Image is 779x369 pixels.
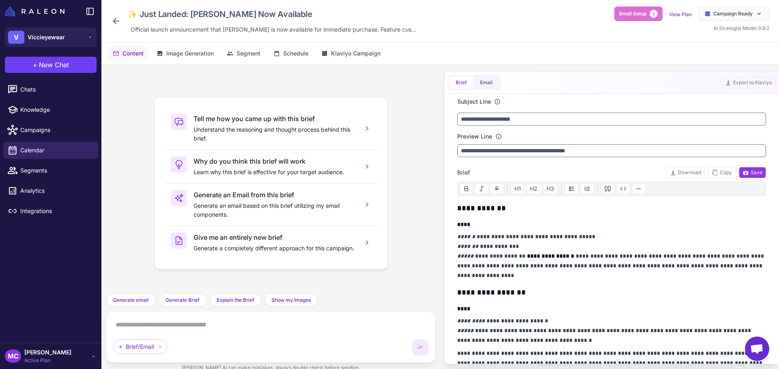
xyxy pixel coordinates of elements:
span: Email Setup [619,10,646,17]
span: Generate email [113,296,148,304]
button: Copy [708,167,736,178]
span: + [33,60,37,70]
a: Segments [3,162,98,179]
button: Generate Brief [159,294,207,307]
button: Download [666,167,705,178]
h3: Generate an Email from this brief [194,190,357,200]
span: Image Generation [166,49,214,58]
button: Email [473,77,499,89]
span: Klaviyo Campaign [331,49,381,58]
div: Click to edit campaign name [124,6,420,22]
span: Analytics [20,186,92,195]
button: Brief [449,77,473,89]
span: AI Strategist Model 0.9.2 [713,25,769,31]
button: Generate email [106,294,155,307]
span: Save [742,169,762,176]
h3: Give me an entirely new brief [194,232,357,242]
div: Brief/Email [113,339,167,354]
span: Active Plan [24,357,71,364]
img: Raleon Logo [5,6,65,16]
a: Analytics [3,182,98,199]
a: Chats [3,81,98,98]
button: Save [739,167,766,178]
span: Campaigns [20,126,92,134]
span: Content [123,49,144,58]
span: Generate Brief [166,296,200,304]
button: Content [108,46,148,61]
h3: Why do you think this brief will work [194,156,357,166]
button: Schedule [269,46,313,61]
div: V [8,31,24,44]
a: Integrations [3,203,98,220]
p: Generate a completely different approach for this campaign. [194,244,357,253]
div: Click to edit description [127,23,420,36]
span: New Chat [39,60,69,70]
p: Learn why this brief is effective for your target audience. [194,168,357,177]
button: H2 [526,183,541,194]
span: Show my Images [271,296,311,304]
span: Calendar [20,146,92,155]
button: Segment [222,46,265,61]
div: MC [5,350,21,363]
a: Knowledge [3,101,98,118]
span: Schedule [283,49,308,58]
button: Export to Klaviyo [721,77,776,88]
button: H3 [543,183,558,194]
button: Explain the Brief [210,294,261,307]
button: Email Setup3 [614,6,663,21]
span: Segments [20,166,92,175]
h3: Tell me how you came up with this brief [194,114,357,124]
span: Campaign Ready [713,10,753,17]
p: Understand the reasoning and thought process behind this brief. [194,125,357,143]
a: View Plan [669,11,692,17]
span: Chats [20,85,92,94]
a: Campaigns [3,122,98,139]
label: Subject Line [457,97,491,106]
span: Copy [712,169,732,176]
span: 3 [650,10,658,18]
span: [PERSON_NAME] [24,348,71,357]
button: VViccieyewear [5,28,97,47]
span: Knowledge [20,105,92,114]
span: Segment [237,49,260,58]
button: H1 [511,183,525,194]
a: Open chat [745,337,769,361]
label: Preview Line [457,132,492,141]
button: Klaviyo Campaign [316,46,385,61]
p: Generate an email based on this brief utilizing my email components. [194,201,357,219]
button: Image Generation [152,46,219,61]
button: +New Chat [5,57,97,73]
span: Integrations [20,207,92,215]
span: Brief [457,168,470,177]
a: Calendar [3,142,98,159]
span: Viccieyewear [28,33,65,42]
button: Show my Images [265,294,318,307]
span: Official launch announcement that [PERSON_NAME] is now available for immediate purchase. Feature ... [131,25,416,34]
span: Explain the Brief [217,296,254,304]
